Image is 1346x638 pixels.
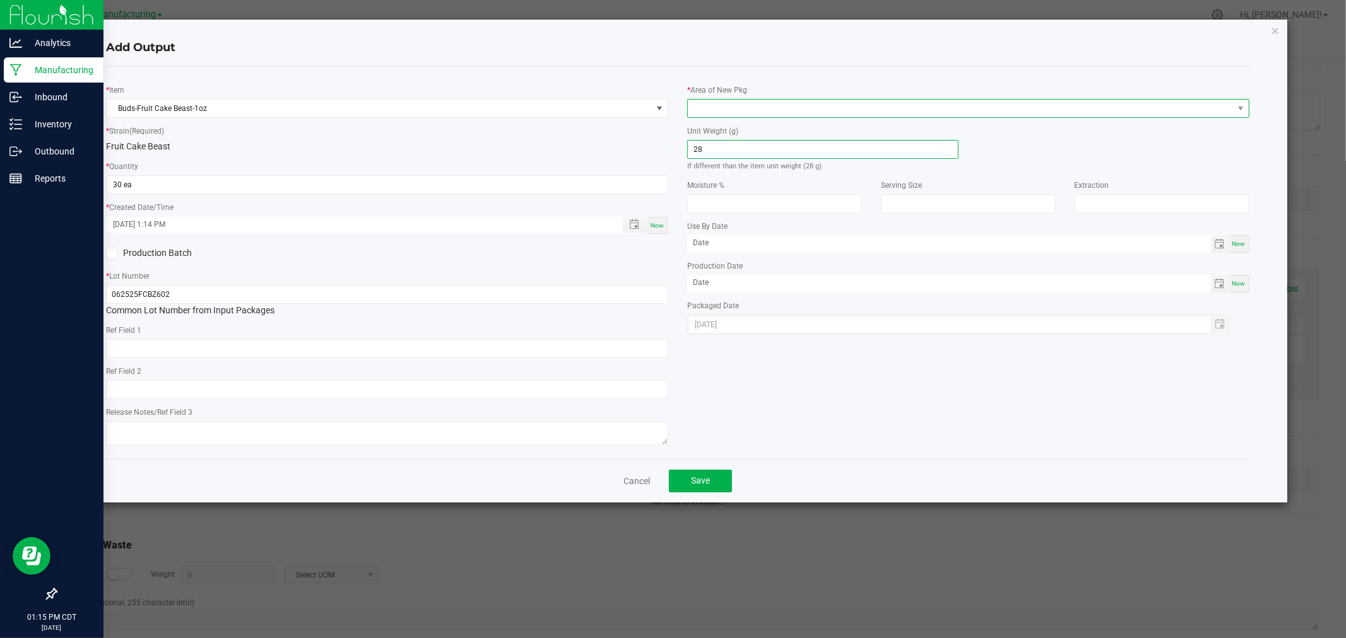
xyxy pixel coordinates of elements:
label: Strain [109,125,164,137]
label: Ref Field 1 [106,325,141,336]
p: Inbound [22,90,98,105]
inline-svg: Inventory [9,118,22,130]
small: If different than the item unit weight (28 g) [687,162,822,170]
span: Toggle calendar [1211,275,1229,293]
p: Manufacturing [22,62,98,78]
inline-svg: Manufacturing [9,64,22,76]
p: Reports [22,171,98,186]
h4: Add Output [106,40,1249,56]
label: Extraction [1075,180,1109,191]
label: Lot Number [109,270,150,282]
span: Now [651,222,664,229]
span: Buds-Fruit Cake Beast-1oz [107,100,652,117]
label: Quantity [109,161,138,172]
input: Date [687,235,1211,251]
div: Common Lot Number from Input Packages [106,285,668,317]
p: [DATE] [6,623,98,632]
label: Created Date/Time [109,202,174,213]
span: Fruit Cake Beast [106,141,170,151]
label: Ref Field 2 [106,366,141,377]
span: Now [1232,280,1246,287]
span: (Required) [129,127,164,136]
label: Release Notes/Ref Field 3 [106,407,192,418]
span: Toggle popup [623,217,647,233]
inline-svg: Analytics [9,37,22,49]
label: Production Date [687,260,743,272]
input: Created Datetime [107,217,610,233]
p: Analytics [22,35,98,50]
button: Save [669,470,732,492]
p: Inventory [22,117,98,132]
label: Unit Weight (g) [687,125,738,137]
inline-svg: Reports [9,172,22,185]
span: Now [1232,240,1246,247]
label: Moisture % [687,180,724,191]
label: Serving Size [881,180,922,191]
input: Date [687,275,1211,291]
label: Area of New Pkg [690,84,747,96]
span: Save [691,475,710,485]
inline-svg: Inbound [9,91,22,103]
label: Use By Date [687,221,728,232]
a: Cancel [623,475,650,487]
p: Outbound [22,144,98,159]
inline-svg: Outbound [9,145,22,158]
label: Production Batch [106,246,377,260]
label: Packaged Date [687,300,739,311]
iframe: Resource center [13,537,50,575]
label: Item [109,84,124,96]
span: Toggle calendar [1211,235,1229,253]
p: 01:15 PM CDT [6,612,98,623]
